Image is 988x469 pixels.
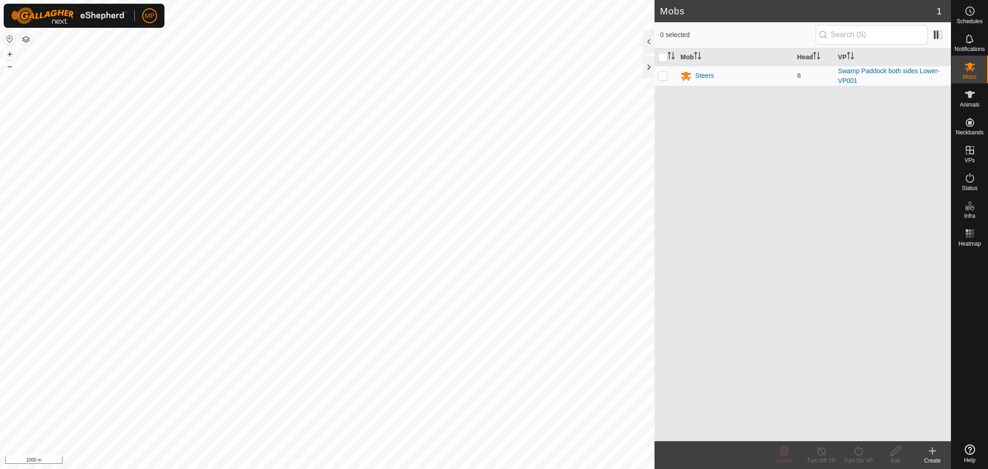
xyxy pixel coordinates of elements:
span: Neckbands [956,130,983,135]
span: Help [964,457,975,463]
span: Status [962,185,977,191]
span: Mobs [963,74,976,80]
span: Heatmap [958,241,981,247]
th: Head [793,48,834,66]
p-sorticon: Activate to sort [813,53,820,61]
span: Notifications [955,46,985,52]
span: VPs [964,158,975,163]
span: Infra [964,213,975,219]
button: – [4,61,15,72]
th: VP [834,48,951,66]
span: Delete [776,457,793,464]
button: Map Layers [20,34,31,45]
button: Reset Map [4,33,15,44]
span: Animals [960,102,980,108]
div: Create [914,456,951,465]
span: 8 [797,72,801,79]
p-sorticon: Activate to sort [667,53,675,61]
button: + [4,49,15,60]
th: Mob [677,48,793,66]
a: Privacy Policy [291,457,326,465]
img: Gallagher Logo [11,7,127,24]
h2: Mobs [660,6,937,17]
a: Contact Us [336,457,364,465]
div: Steers [695,71,714,81]
div: Edit [877,456,914,465]
p-sorticon: Activate to sort [694,53,701,61]
span: Schedules [957,19,982,24]
div: Turn Off VP [803,456,840,465]
p-sorticon: Activate to sort [847,53,854,61]
a: Swamp Paddock both sides Lower-VP001 [838,67,939,84]
a: Help [951,441,988,467]
div: Turn On VP [840,456,877,465]
input: Search (S) [816,25,928,44]
span: MP [145,11,155,21]
span: 0 selected [660,30,816,40]
span: 1 [937,4,942,18]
